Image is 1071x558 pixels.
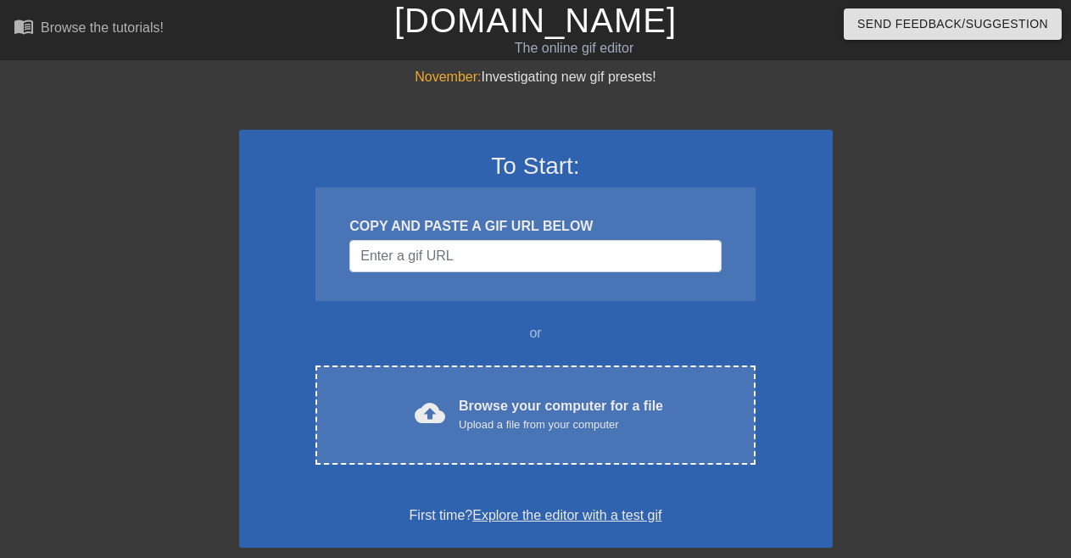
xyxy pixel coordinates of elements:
[349,216,721,237] div: COPY AND PASTE A GIF URL BELOW
[472,508,661,522] a: Explore the editor with a test gif
[261,152,811,181] h3: To Start:
[349,240,721,272] input: Username
[394,2,677,39] a: [DOMAIN_NAME]
[459,396,663,433] div: Browse your computer for a file
[14,16,34,36] span: menu_book
[844,8,1062,40] button: Send Feedback/Suggestion
[365,38,783,59] div: The online gif editor
[261,505,811,526] div: First time?
[415,398,445,428] span: cloud_upload
[283,323,789,343] div: or
[459,416,663,433] div: Upload a file from your computer
[415,70,481,84] span: November:
[239,67,833,87] div: Investigating new gif presets!
[857,14,1048,35] span: Send Feedback/Suggestion
[41,20,164,35] div: Browse the tutorials!
[14,16,164,42] a: Browse the tutorials!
